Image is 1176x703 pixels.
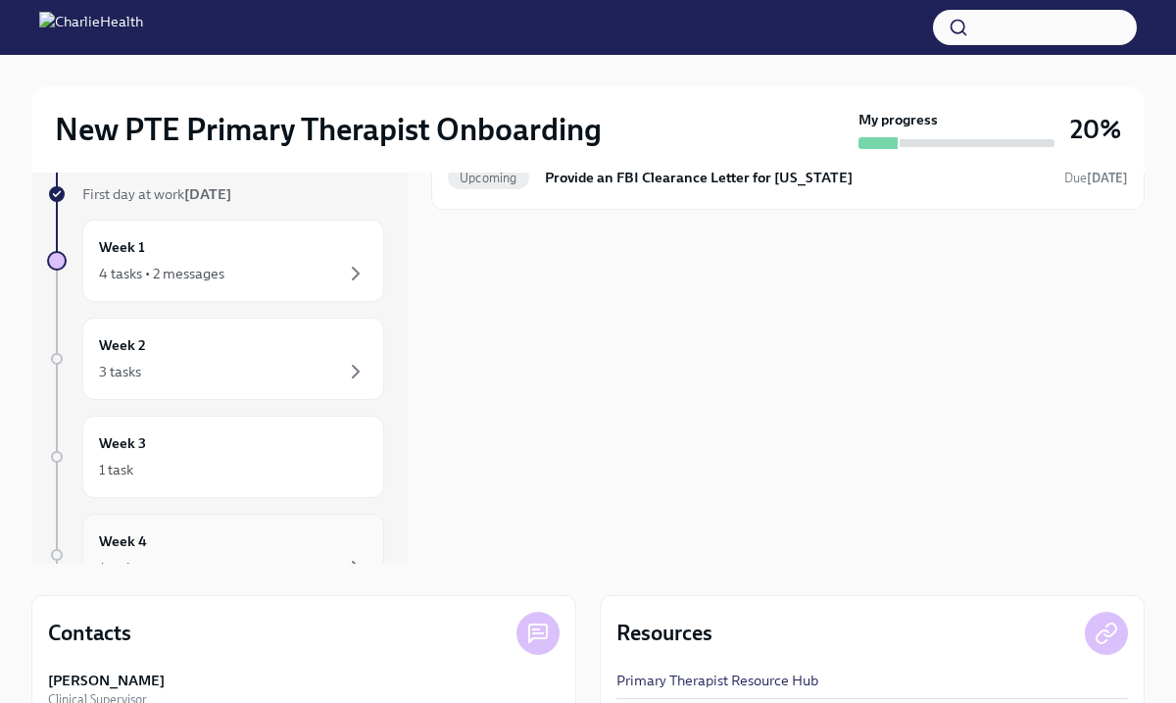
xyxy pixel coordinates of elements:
[1064,171,1128,185] span: Due
[616,619,712,648] h4: Resources
[47,416,384,498] a: Week 31 task
[55,110,602,149] h2: New PTE Primary Therapist Onboarding
[545,167,1049,188] h6: Provide an FBI Clearance Letter for [US_STATE]
[1070,112,1121,147] h3: 20%
[184,185,231,203] strong: [DATE]
[47,514,384,596] a: Week 41 task
[448,171,529,185] span: Upcoming
[99,432,146,454] h6: Week 3
[99,362,141,381] div: 3 tasks
[47,318,384,400] a: Week 23 tasks
[99,264,224,283] div: 4 tasks • 2 messages
[99,334,146,356] h6: Week 2
[48,671,165,690] strong: [PERSON_NAME]
[1087,171,1128,185] strong: [DATE]
[858,110,938,129] strong: My progress
[47,220,384,302] a: Week 14 tasks • 2 messages
[47,184,384,204] a: First day at work[DATE]
[99,530,147,552] h6: Week 4
[39,12,143,43] img: CharlieHealth
[99,236,145,258] h6: Week 1
[99,558,133,577] div: 1 task
[616,671,818,690] a: Primary Therapist Resource Hub
[82,185,231,203] span: First day at work
[448,162,1128,193] a: UpcomingProvide an FBI Clearance Letter for [US_STATE]Due[DATE]
[48,619,131,648] h4: Contacts
[1064,169,1128,187] span: November 20th, 2025 09:00
[99,460,133,479] div: 1 task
